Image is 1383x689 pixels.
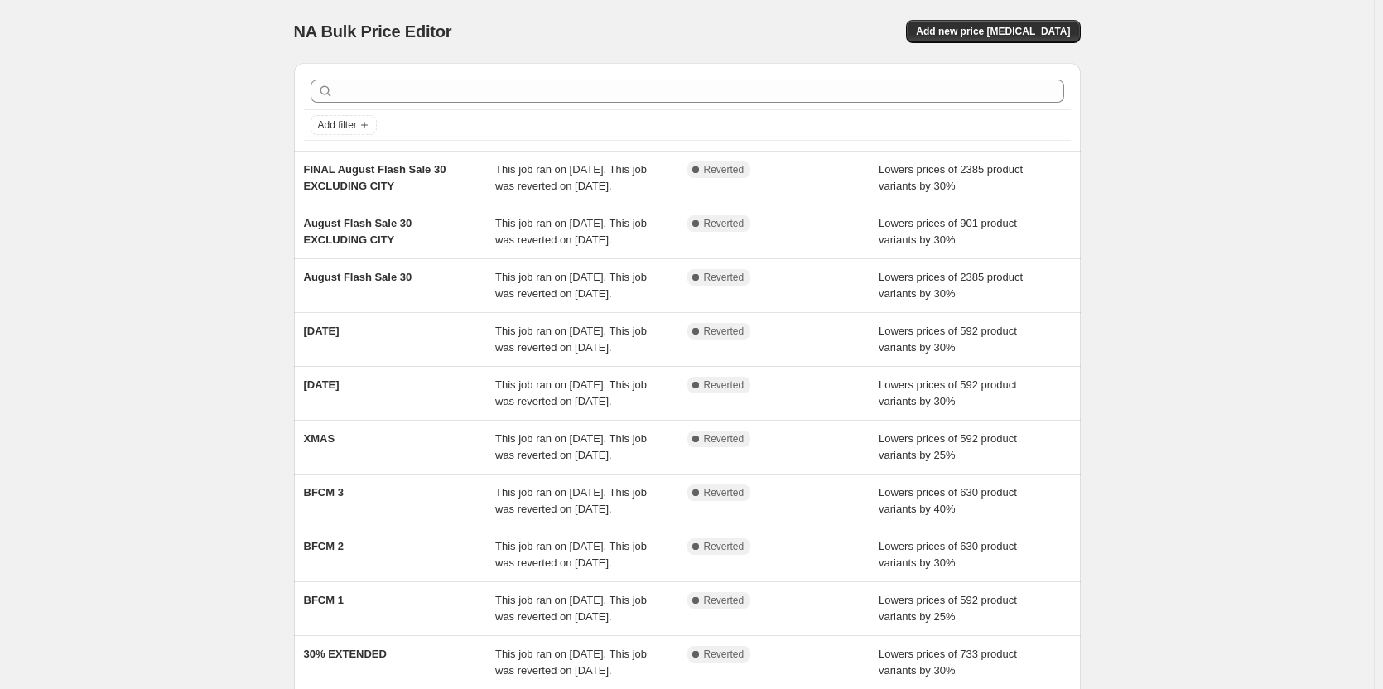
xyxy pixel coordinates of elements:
span: This job ran on [DATE]. This job was reverted on [DATE]. [495,486,647,515]
span: Add new price [MEDICAL_DATA] [916,25,1070,38]
span: NA Bulk Price Editor [294,22,452,41]
span: This job ran on [DATE]. This job was reverted on [DATE]. [495,540,647,569]
span: Reverted [704,217,745,230]
span: Reverted [704,163,745,176]
span: Reverted [704,540,745,553]
span: Reverted [704,325,745,338]
span: Reverted [704,648,745,661]
span: Lowers prices of 2385 product variants by 30% [879,163,1023,192]
span: Reverted [704,378,745,392]
span: This job ran on [DATE]. This job was reverted on [DATE]. [495,163,647,192]
span: Lowers prices of 630 product variants by 30% [879,540,1017,569]
span: This job ran on [DATE]. This job was reverted on [DATE]. [495,271,647,300]
span: This job ran on [DATE]. This job was reverted on [DATE]. [495,217,647,246]
span: XMAS [304,432,335,445]
span: Lowers prices of 901 product variants by 30% [879,217,1017,246]
button: Add new price [MEDICAL_DATA] [906,20,1080,43]
span: 30% EXTENDED [304,648,387,660]
span: August Flash Sale 30 [304,271,412,283]
span: Reverted [704,594,745,607]
span: This job ran on [DATE]. This job was reverted on [DATE]. [495,325,647,354]
span: BFCM 3 [304,486,344,499]
span: Reverted [704,486,745,499]
span: [DATE] [304,325,340,337]
span: FINAL August Flash Sale 30 EXCLUDING CITY [304,163,446,192]
button: Add filter [311,115,377,135]
span: [DATE] [304,378,340,391]
span: This job ran on [DATE]. This job was reverted on [DATE]. [495,432,647,461]
span: Reverted [704,432,745,446]
span: Reverted [704,271,745,284]
span: Lowers prices of 592 product variants by 25% [879,432,1017,461]
span: August Flash Sale 30 EXCLUDING CITY [304,217,412,246]
span: BFCM 2 [304,540,344,552]
span: This job ran on [DATE]. This job was reverted on [DATE]. [495,648,647,677]
span: BFCM 1 [304,594,344,606]
span: Lowers prices of 630 product variants by 40% [879,486,1017,515]
span: Add filter [318,118,357,132]
span: Lowers prices of 592 product variants by 25% [879,594,1017,623]
span: This job ran on [DATE]. This job was reverted on [DATE]. [495,378,647,407]
span: Lowers prices of 592 product variants by 30% [879,325,1017,354]
span: Lowers prices of 733 product variants by 30% [879,648,1017,677]
span: Lowers prices of 2385 product variants by 30% [879,271,1023,300]
span: Lowers prices of 592 product variants by 30% [879,378,1017,407]
span: This job ran on [DATE]. This job was reverted on [DATE]. [495,594,647,623]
